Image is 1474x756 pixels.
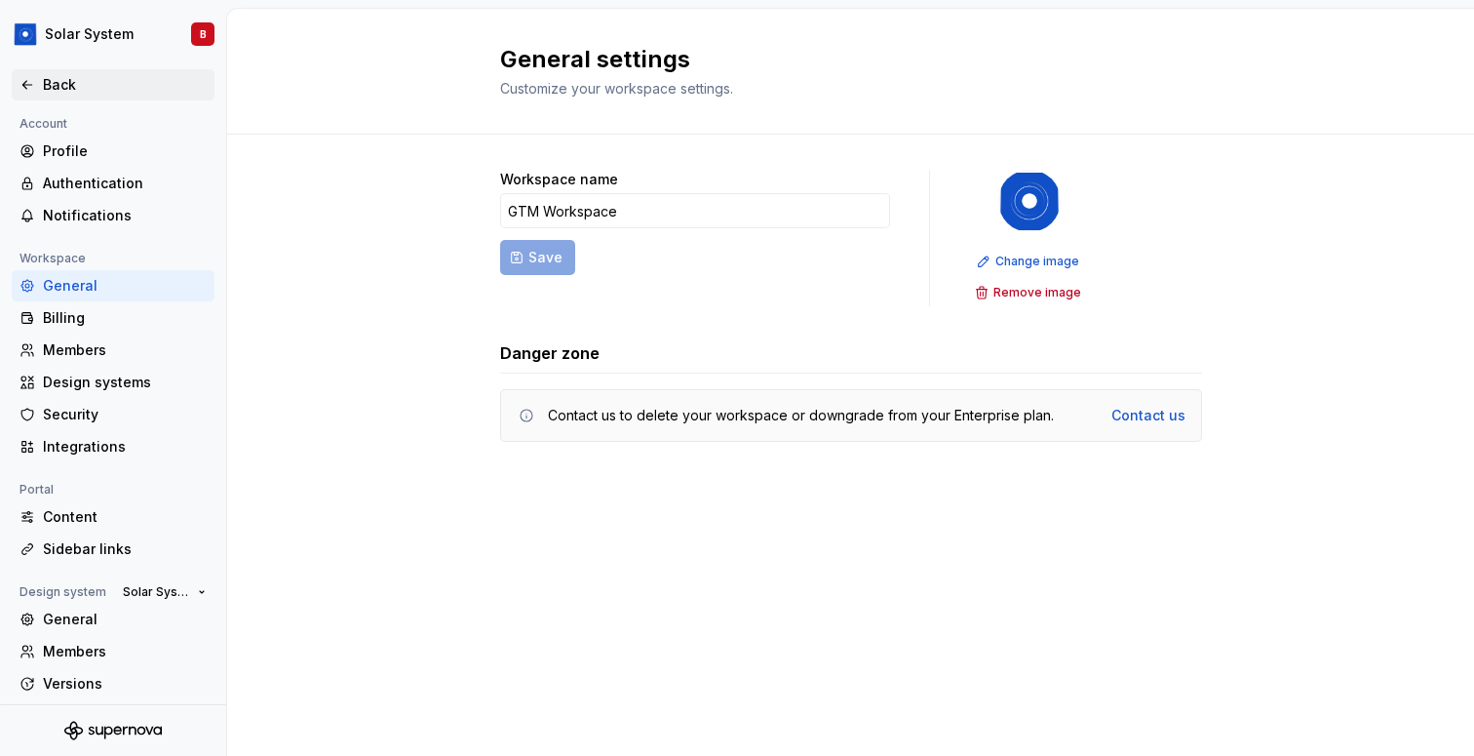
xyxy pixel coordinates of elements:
a: Design systems [12,367,214,398]
div: General [43,276,207,296]
h3: Danger zone [500,341,600,365]
div: Authentication [43,174,207,193]
div: Back [43,75,207,95]
a: Members [12,636,214,667]
div: Members [43,340,207,360]
button: Solar SystemB [4,13,222,56]
a: General [12,604,214,635]
a: Notifications [12,200,214,231]
a: Members [12,335,214,366]
img: 049812b6-2877-400d-9dc9-987621144c16.png [998,170,1061,232]
svg: Supernova Logo [64,721,162,740]
label: Workspace name [500,170,618,189]
a: Back [12,69,214,100]
div: Notifications [43,206,207,225]
a: Content [12,501,214,533]
h2: General settings [500,44,1179,75]
div: Versions [43,674,207,694]
span: Remove image [993,285,1081,300]
div: Design systems [43,373,207,392]
div: Security [43,405,207,424]
a: Security [12,399,214,430]
div: B [200,26,207,42]
a: Versions [12,668,214,699]
a: General [12,270,214,301]
button: Remove image [969,279,1090,306]
div: Integrations [43,437,207,457]
a: Datasets [12,700,214,732]
a: Contact us [1111,406,1185,425]
a: Sidebar links [12,534,214,565]
a: Profile [12,136,214,167]
div: Contact us to delete your workspace or downgrade from your Enterprise plan. [548,406,1054,425]
div: Billing [43,308,207,328]
div: Content [43,507,207,527]
span: Change image [995,254,1079,269]
div: Profile [43,141,207,161]
a: Integrations [12,431,214,462]
div: Design system [12,580,114,604]
div: Account [12,112,75,136]
div: Sidebar links [43,539,207,559]
div: Workspace [12,247,94,270]
span: Solar System [123,584,190,600]
button: Change image [971,248,1088,275]
img: 049812b6-2877-400d-9dc9-987621144c16.png [14,22,37,46]
div: Portal [12,478,61,501]
a: Billing [12,302,214,334]
span: Customize your workspace settings. [500,80,733,97]
div: General [43,610,207,629]
div: Members [43,642,207,661]
a: Authentication [12,168,214,199]
div: Solar System [45,24,134,44]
